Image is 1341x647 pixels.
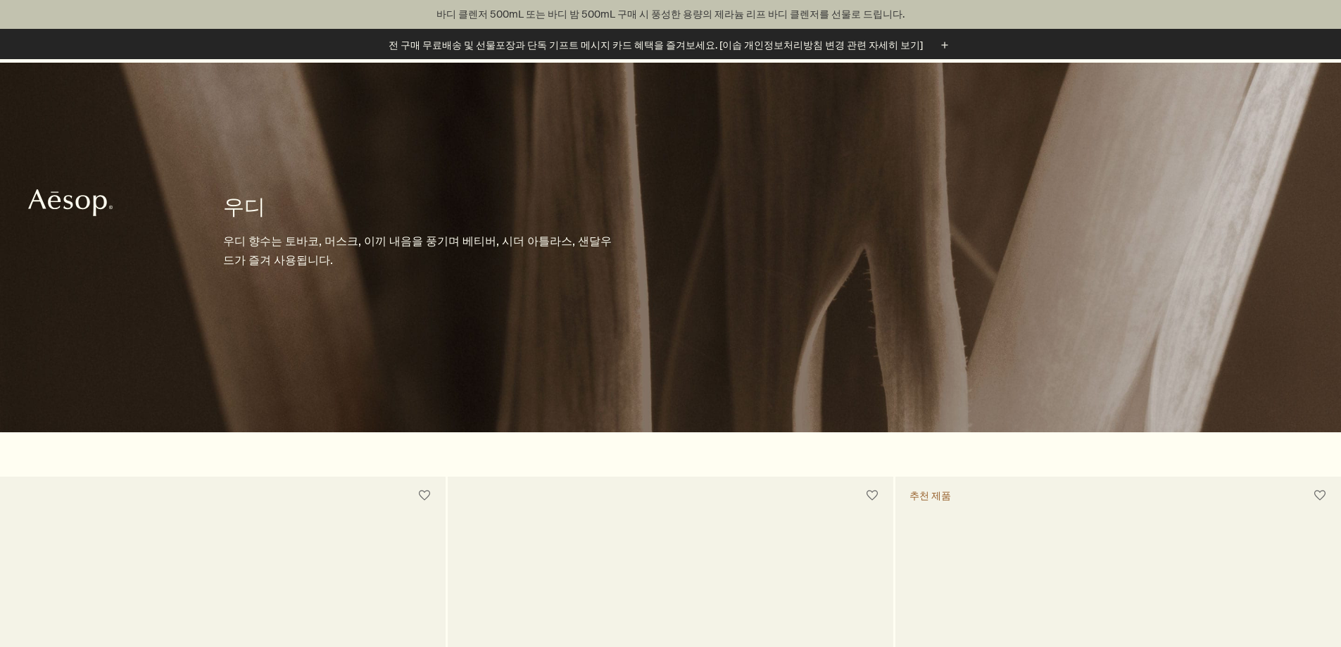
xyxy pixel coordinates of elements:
h1: 우디 [223,193,614,221]
div: 추천 제품 [909,489,951,503]
button: 위시리스트에 담기 [412,483,437,508]
button: 위시리스트에 담기 [1307,483,1333,508]
a: Aesop [25,185,116,224]
p: 바디 클렌저 500mL 또는 바디 밤 500mL 구매 시 풍성한 용량의 제라늄 리프 바디 클렌저를 선물로 드립니다. [14,7,1327,22]
p: 전 구매 무료배송 및 선물포장과 단독 기프트 메시지 카드 혜택을 즐겨보세요. [이솝 개인정보처리방침 변경 관련 자세히 보기] [389,38,923,53]
button: 전 구매 무료배송 및 선물포장과 단독 기프트 메시지 카드 혜택을 즐겨보세요. [이솝 개인정보처리방침 변경 관련 자세히 보기] [389,37,952,54]
button: 위시리스트에 담기 [860,483,885,508]
p: 우디 향수는 토바코, 머스크, 이끼 내음을 풍기며 베티버, 시더 아틀라스, 샌달우드가 즐겨 사용됩니다. [223,232,614,270]
svg: Aesop [28,189,113,217]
